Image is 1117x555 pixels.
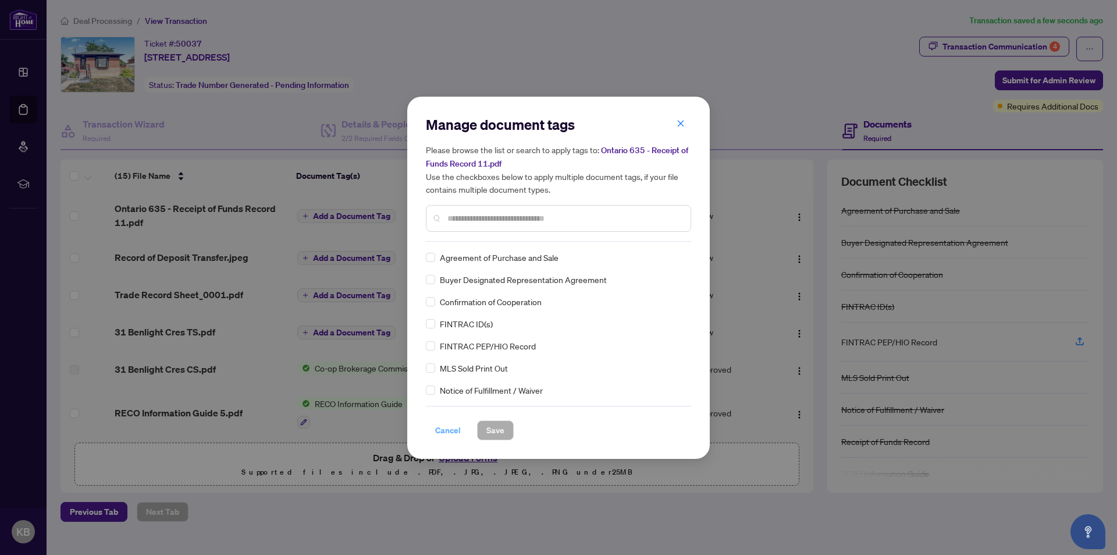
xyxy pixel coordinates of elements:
button: Cancel [426,420,470,440]
span: Buyer Designated Representation Agreement [440,273,607,286]
span: close [677,119,685,128]
span: Agreement of Purchase and Sale [440,251,558,264]
h2: Manage document tags [426,115,691,134]
span: Ontario 635 - Receipt of Funds Record 11.pdf [426,145,688,169]
span: FINTRAC ID(s) [440,317,493,330]
span: Notice of Fulfillment / Waiver [440,384,543,397]
h5: Please browse the list or search to apply tags to: Use the checkboxes below to apply multiple doc... [426,143,691,196]
span: MLS Sold Print Out [440,362,508,374]
span: Cancel [435,421,461,440]
button: Open asap [1070,514,1105,549]
button: Save [477,420,514,440]
span: FINTRAC PEP/HIO Record [440,340,536,352]
span: Confirmation of Cooperation [440,295,542,308]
